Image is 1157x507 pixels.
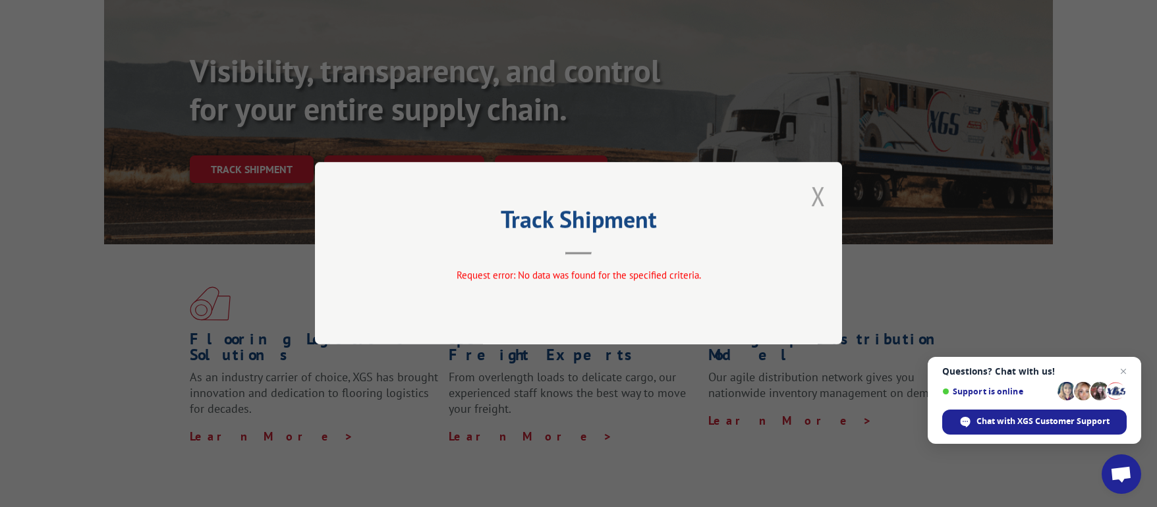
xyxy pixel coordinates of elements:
span: Request error: No data was found for the specified criteria. [457,269,701,282]
span: Questions? Chat with us! [942,366,1127,377]
span: Chat with XGS Customer Support [976,415,1110,427]
div: Open chat [1102,454,1141,494]
h2: Track Shipment [381,210,776,235]
button: Close modal [811,178,826,213]
span: Close chat [1115,363,1131,379]
div: Chat with XGS Customer Support [942,410,1127,435]
span: Support is online [942,387,1053,396]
